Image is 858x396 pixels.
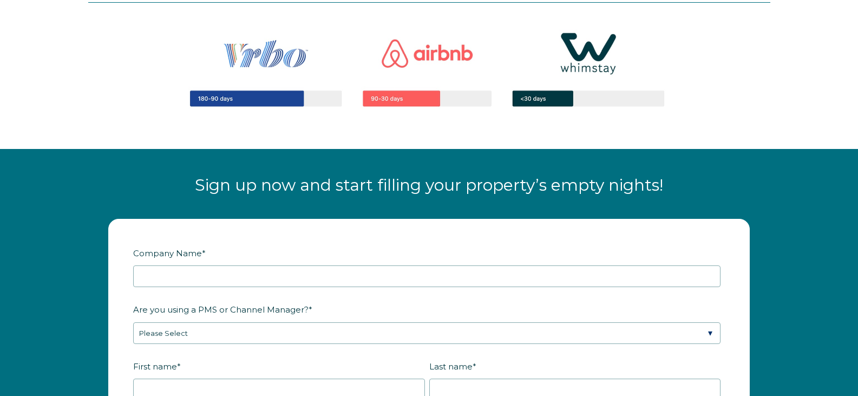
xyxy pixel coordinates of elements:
[133,301,309,318] span: Are you using a PMS or Channel Manager?
[133,358,177,375] span: First name
[153,3,705,134] img: Captura de pantalla 2025-05-06 a la(s) 5.25.03 p.m.
[429,358,473,375] span: Last name
[195,175,663,195] span: Sign up now and start filling your property’s empty nights!
[133,245,202,262] span: Company Name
